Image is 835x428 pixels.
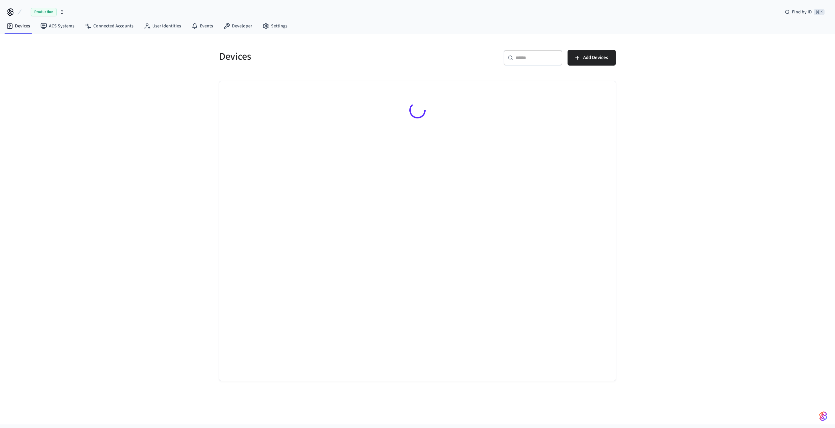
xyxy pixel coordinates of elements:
span: Add Devices [583,53,608,62]
button: Add Devices [568,50,616,66]
img: SeamLogoGradient.69752ec5.svg [819,411,827,421]
span: ⌘ K [814,9,825,15]
div: Find by ID⌘ K [780,6,830,18]
span: Production [31,8,57,16]
span: Find by ID [792,9,812,15]
a: Settings [257,20,293,32]
a: Connected Accounts [80,20,139,32]
a: Events [186,20,218,32]
a: User Identities [139,20,186,32]
a: ACS Systems [35,20,80,32]
a: Developer [218,20,257,32]
h5: Devices [219,50,414,63]
a: Devices [1,20,35,32]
